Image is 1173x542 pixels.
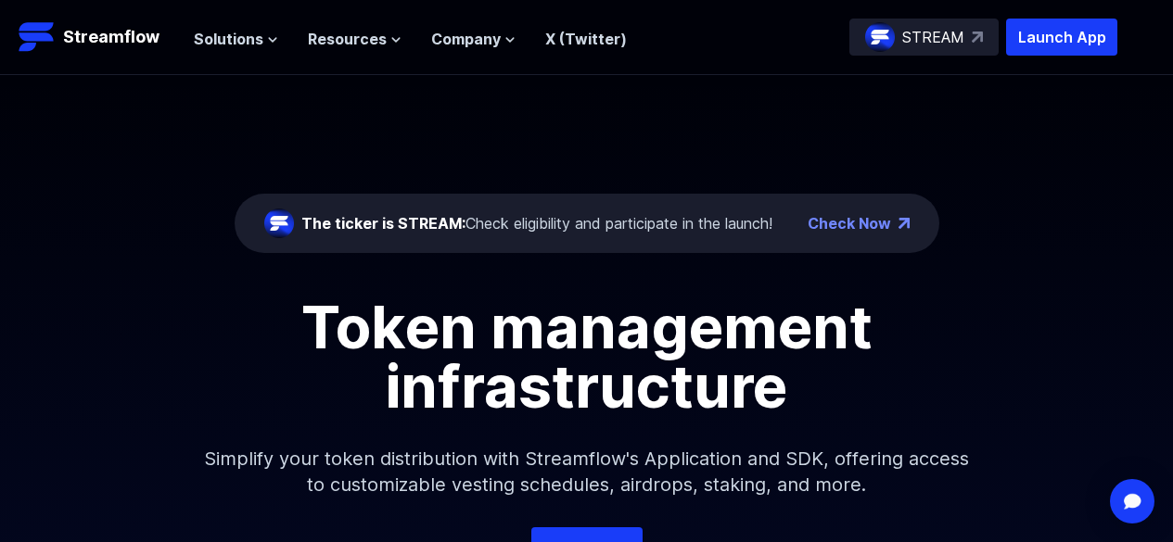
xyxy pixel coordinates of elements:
[63,24,159,50] p: Streamflow
[19,19,175,56] a: Streamflow
[545,30,627,48] a: X (Twitter)
[301,214,465,233] span: The ticker is STREAM:
[308,28,387,50] span: Resources
[431,28,516,50] button: Company
[194,28,278,50] button: Solutions
[899,218,910,229] img: top-right-arrow.png
[19,19,56,56] img: Streamflow Logo
[431,28,501,50] span: Company
[188,416,986,527] p: Simplify your token distribution with Streamflow's Application and SDK, offering access to custom...
[170,297,1004,416] h1: Token management infrastructure
[194,28,263,50] span: Solutions
[1110,479,1154,523] div: Open Intercom Messenger
[849,19,999,56] a: STREAM
[301,212,772,234] div: Check eligibility and participate in the launch!
[902,26,964,48] p: STREAM
[1006,19,1117,56] button: Launch App
[865,22,895,52] img: streamflow-logo-circle.png
[308,28,402,50] button: Resources
[972,32,983,43] img: top-right-arrow.svg
[808,212,891,234] a: Check Now
[264,208,294,238] img: streamflow-logo-circle.png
